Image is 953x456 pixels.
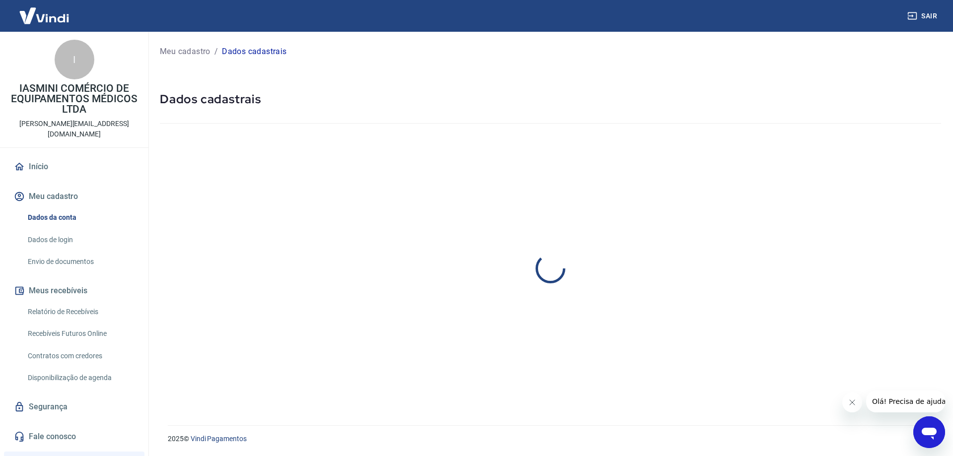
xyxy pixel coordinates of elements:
[168,434,929,444] p: 2025 ©
[905,7,941,25] button: Sair
[160,46,210,58] a: Meu cadastro
[842,392,862,412] iframe: Fechar mensagem
[913,416,945,448] iframe: Botão para abrir a janela de mensagens
[12,280,136,302] button: Meus recebíveis
[191,435,247,443] a: Vindi Pagamentos
[24,346,136,366] a: Contratos com credores
[866,391,945,412] iframe: Mensagem da empresa
[8,119,140,139] p: [PERSON_NAME][EMAIL_ADDRESS][DOMAIN_NAME]
[24,252,136,272] a: Envio de documentos
[8,83,140,115] p: IASMINI COMÉRCIO DE EQUIPAMENTOS MÉDICOS LTDA
[24,302,136,322] a: Relatório de Recebíveis
[24,230,136,250] a: Dados de login
[222,46,286,58] p: Dados cadastrais
[6,7,83,15] span: Olá! Precisa de ajuda?
[160,91,941,107] h5: Dados cadastrais
[24,324,136,344] a: Recebíveis Futuros Online
[24,368,136,388] a: Disponibilização de agenda
[12,396,136,418] a: Segurança
[24,207,136,228] a: Dados da conta
[12,426,136,448] a: Fale conosco
[12,156,136,178] a: Início
[214,46,218,58] p: /
[12,186,136,207] button: Meu cadastro
[55,40,94,79] div: I
[12,0,76,31] img: Vindi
